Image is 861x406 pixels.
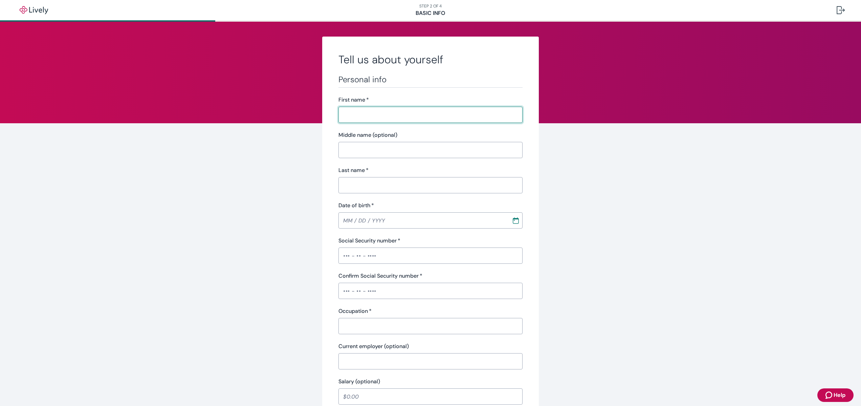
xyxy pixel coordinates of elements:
label: Occupation [338,307,372,315]
button: Log out [831,2,850,18]
svg: Calendar [512,217,519,224]
label: First name [338,96,369,104]
label: Current employer (optional) [338,342,409,350]
label: Middle name (optional) [338,131,397,139]
h3: Personal info [338,74,523,85]
input: MM / DD / YYYY [338,214,507,227]
input: ••• - •• - •••• [338,284,523,298]
input: $0.00 [338,390,523,403]
label: Social Security number [338,237,400,245]
img: Lively [15,6,53,14]
label: Date of birth [338,201,374,210]
input: ••• - •• - •••• [338,249,523,262]
button: Choose date [510,214,522,227]
label: Salary (optional) [338,378,380,386]
h2: Tell us about yourself [338,53,523,66]
label: Confirm Social Security number [338,272,422,280]
label: Last name [338,166,369,174]
svg: Zendesk support icon [825,391,834,399]
button: Zendesk support iconHelp [817,388,854,402]
span: Help [834,391,845,399]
